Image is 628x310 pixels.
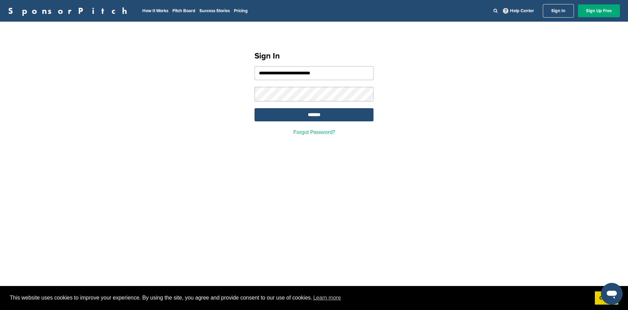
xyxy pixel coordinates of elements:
a: Sign Up Free [578,4,620,17]
a: Pitch Board [172,8,195,14]
a: Success Stories [199,8,230,14]
a: How It Works [142,8,168,14]
a: SponsorPitch [8,6,131,15]
a: Pricing [234,8,248,14]
a: learn more about cookies [312,293,342,303]
iframe: Button to launch messaging window [601,283,623,305]
h1: Sign In [255,50,373,62]
a: Sign In [543,4,574,18]
span: This website uses cookies to improve your experience. By using the site, you agree and provide co... [10,293,589,303]
a: dismiss cookie message [595,291,618,305]
a: Forgot Password? [293,129,335,136]
a: Help Center [502,7,535,15]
